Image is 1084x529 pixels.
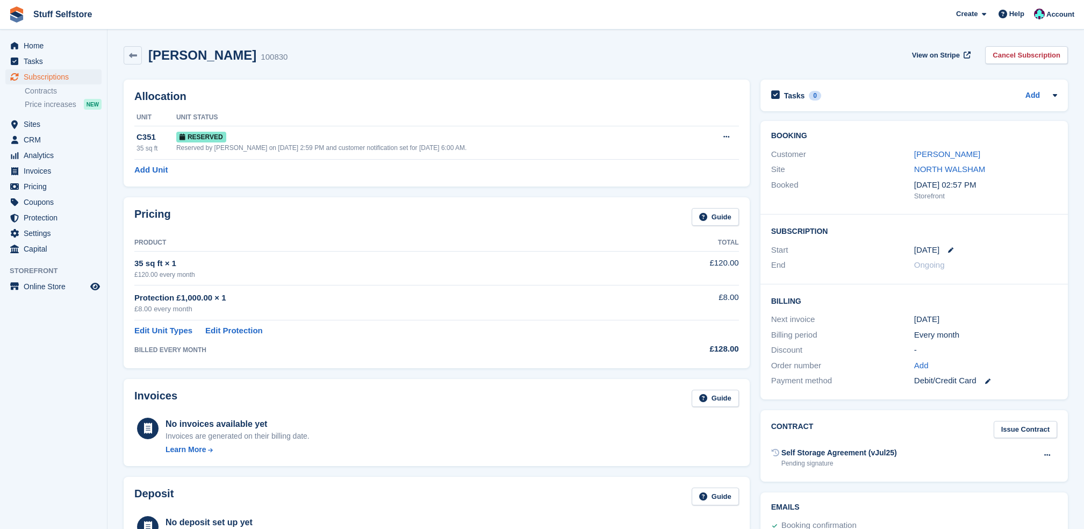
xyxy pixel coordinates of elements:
h2: Tasks [784,91,805,101]
h2: Contract [771,421,814,439]
a: NORTH WALSHAM [914,165,986,174]
h2: Booking [771,132,1057,140]
span: Help [1009,9,1024,19]
div: Protection £1,000.00 × 1 [134,292,627,304]
div: 0 [809,91,821,101]
span: Sites [24,117,88,132]
span: CRM [24,132,88,147]
a: Cancel Subscription [985,46,1068,64]
span: Ongoing [914,260,945,269]
span: Account [1046,9,1074,20]
a: Edit Protection [205,325,263,337]
img: stora-icon-8386f47178a22dfd0bd8f6a31ec36ba5ce8667c1dd55bd0f319d3a0aa187defe.svg [9,6,25,23]
div: C351 [137,131,176,144]
div: Debit/Credit Card [914,375,1057,387]
div: [DATE] [914,313,1057,326]
div: BILLED EVERY MONTH [134,345,627,355]
span: Home [24,38,88,53]
div: £120.00 every month [134,270,627,280]
div: Learn More [166,444,206,455]
a: Add Unit [134,164,168,176]
a: menu [5,54,102,69]
a: menu [5,179,102,194]
span: View on Stripe [912,50,960,61]
div: Every month [914,329,1057,341]
a: menu [5,226,102,241]
a: menu [5,132,102,147]
div: NEW [84,99,102,110]
span: Analytics [24,148,88,163]
span: Subscriptions [24,69,88,84]
a: menu [5,241,102,256]
img: Simon Gardner [1034,9,1045,19]
h2: Deposit [134,488,174,505]
a: Price increases NEW [25,98,102,110]
a: menu [5,38,102,53]
a: Preview store [89,280,102,293]
div: Payment method [771,375,914,387]
span: Protection [24,210,88,225]
div: 35 sq ft [137,144,176,153]
a: Guide [692,390,739,408]
div: Start [771,244,914,256]
a: menu [5,69,102,84]
div: Invoices are generated on their billing date. [166,431,310,442]
th: Unit [134,109,176,126]
div: Reserved by [PERSON_NAME] on [DATE] 2:59 PM and customer notification set for [DATE] 6:00 AM. [176,143,698,153]
div: Pending signature [781,459,897,468]
h2: Emails [771,503,1057,512]
a: Stuff Selfstore [29,5,96,23]
a: Contracts [25,86,102,96]
h2: [PERSON_NAME] [148,48,256,62]
div: Billing period [771,329,914,341]
div: Customer [771,148,914,161]
span: Online Store [24,279,88,294]
a: Add [1025,90,1040,102]
h2: Invoices [134,390,177,408]
div: Next invoice [771,313,914,326]
td: £8.00 [627,285,738,320]
a: View on Stripe [908,46,973,64]
time: 2025-08-12 00:00:00 UTC [914,244,939,256]
td: £120.00 [627,251,738,285]
div: [DATE] 02:57 PM [914,179,1057,191]
div: £128.00 [627,343,738,355]
div: No deposit set up yet [166,516,387,529]
a: menu [5,195,102,210]
span: Price increases [25,99,76,110]
span: Create [956,9,978,19]
a: Issue Contract [994,421,1057,439]
a: Add [914,360,929,372]
a: Guide [692,208,739,226]
a: menu [5,148,102,163]
div: Order number [771,360,914,372]
span: Reserved [176,132,226,142]
div: No invoices available yet [166,418,310,431]
th: Unit Status [176,109,698,126]
span: Capital [24,241,88,256]
div: Discount [771,344,914,356]
h2: Billing [771,295,1057,306]
span: Storefront [10,266,107,276]
span: Pricing [24,179,88,194]
h2: Allocation [134,90,739,103]
a: Learn More [166,444,310,455]
th: Product [134,234,627,252]
a: menu [5,163,102,178]
div: - [914,344,1057,356]
div: Storefront [914,191,1057,202]
a: menu [5,210,102,225]
span: Invoices [24,163,88,178]
span: Tasks [24,54,88,69]
div: Self Storage Agreement (vJul25) [781,447,897,459]
h2: Subscription [771,225,1057,236]
div: Site [771,163,914,176]
div: End [771,259,914,271]
h2: Pricing [134,208,171,226]
div: 35 sq ft × 1 [134,258,627,270]
a: menu [5,279,102,294]
a: [PERSON_NAME] [914,149,980,159]
a: menu [5,117,102,132]
div: £8.00 every month [134,304,627,314]
div: 100830 [261,51,288,63]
